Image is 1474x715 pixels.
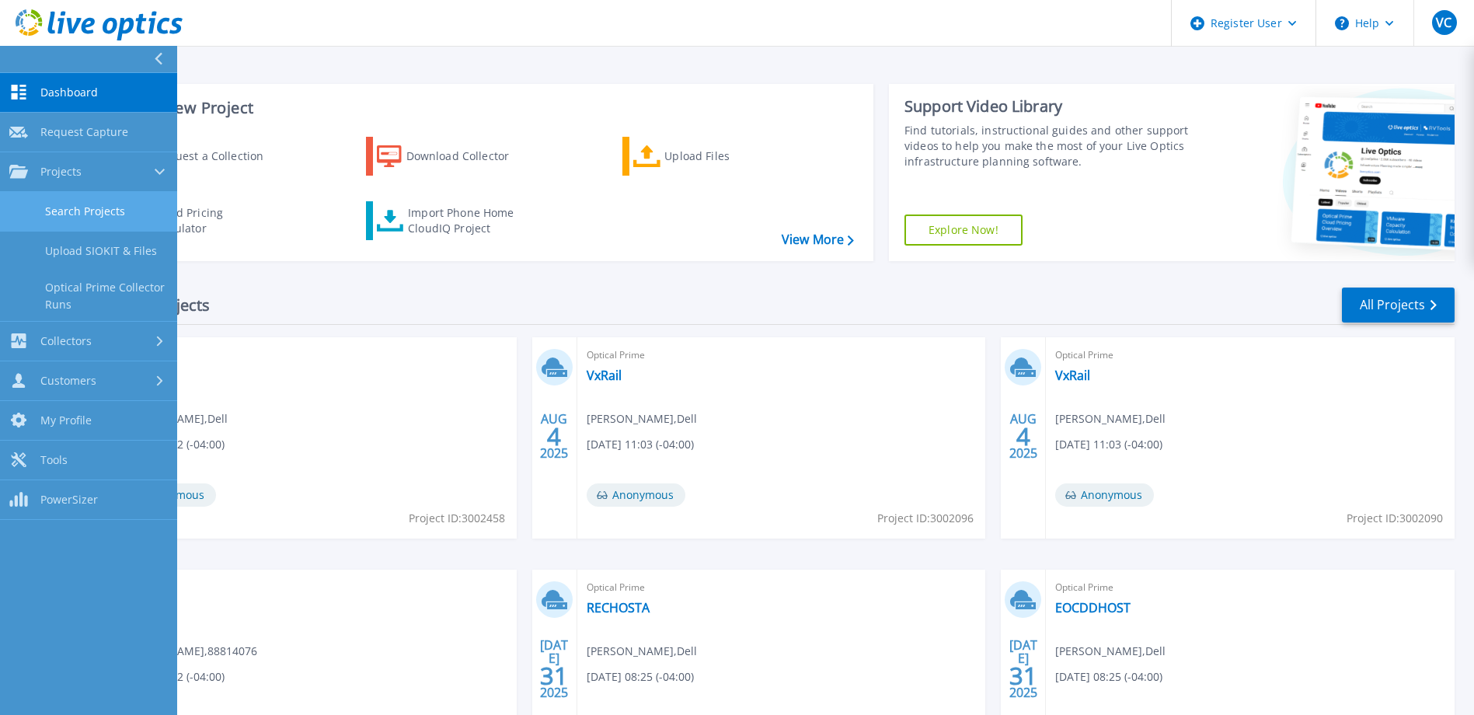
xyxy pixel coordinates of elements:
[40,85,98,99] span: Dashboard
[547,430,561,443] span: 4
[1347,510,1443,527] span: Project ID: 3002090
[1055,436,1162,453] span: [DATE] 11:03 (-04:00)
[409,510,505,527] span: Project ID: 3002458
[904,96,1193,117] div: Support Video Library
[1009,408,1038,465] div: AUG 2025
[904,123,1193,169] div: Find tutorials, instructional guides and other support videos to help you make the most of your L...
[587,579,977,596] span: Optical Prime
[110,137,284,176] a: Request a Collection
[1055,368,1090,383] a: VxRail
[539,408,569,465] div: AUG 2025
[1055,668,1162,685] span: [DATE] 08:25 (-04:00)
[117,347,507,364] span: Optical Prime
[1055,643,1166,660] span: [PERSON_NAME] , Dell
[587,600,650,616] a: RECHOSTA
[622,137,796,176] a: Upload Files
[1055,483,1154,507] span: Anonymous
[1055,410,1166,427] span: [PERSON_NAME] , Dell
[117,643,257,660] span: [PERSON_NAME] , 88814076
[408,205,529,236] div: Import Phone Home CloudIQ Project
[1055,600,1131,616] a: EOCDDHOST
[117,579,507,596] span: Optical Prime
[40,413,92,427] span: My Profile
[366,137,539,176] a: Download Collector
[587,643,697,660] span: [PERSON_NAME] , Dell
[40,453,68,467] span: Tools
[40,493,98,507] span: PowerSizer
[587,668,694,685] span: [DATE] 08:25 (-04:00)
[904,214,1023,246] a: Explore Now!
[40,374,96,388] span: Customers
[587,368,622,383] a: VxRail
[152,205,277,236] div: Cloud Pricing Calculator
[587,436,694,453] span: [DATE] 11:03 (-04:00)
[40,334,92,348] span: Collectors
[1436,16,1451,29] span: VC
[40,125,128,139] span: Request Capture
[1055,347,1445,364] span: Optical Prime
[155,141,279,172] div: Request a Collection
[110,201,284,240] a: Cloud Pricing Calculator
[1342,288,1455,323] a: All Projects
[587,483,685,507] span: Anonymous
[40,165,82,179] span: Projects
[587,347,977,364] span: Optical Prime
[782,232,854,247] a: View More
[110,99,853,117] h3: Start a New Project
[1009,640,1038,697] div: [DATE] 2025
[1016,430,1030,443] span: 4
[406,141,531,172] div: Download Collector
[877,510,974,527] span: Project ID: 3002096
[1009,669,1037,682] span: 31
[1055,579,1445,596] span: Optical Prime
[539,640,569,697] div: [DATE] 2025
[540,669,568,682] span: 31
[587,410,697,427] span: [PERSON_NAME] , Dell
[664,141,789,172] div: Upload Files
